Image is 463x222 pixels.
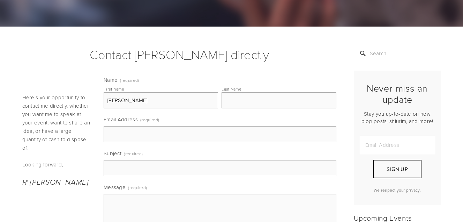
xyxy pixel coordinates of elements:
div: First Name [104,86,124,92]
span: Subject [104,150,121,157]
span: Sign Up [387,165,408,173]
div: Last Name [222,86,241,92]
p: Looking forward, [22,160,92,169]
h2: Upcoming Events [354,213,441,222]
h1: Contact [PERSON_NAME] directly [22,45,336,64]
em: R' [PERSON_NAME] [22,178,89,187]
button: Sign Up [373,160,421,178]
span: Name [104,76,118,84]
h2: Never miss an update [360,83,435,105]
p: Here's your opportunity to contact me directly, whether you want me to speak at your event, want ... [22,93,92,152]
p: Stay you up-to-date on new blog posts, shiurim, and more! [360,110,435,125]
span: Message [104,184,126,191]
span: (required) [120,78,139,83]
span: (required) [140,115,159,125]
input: Search [354,45,441,62]
span: Email Address [104,116,138,123]
span: (required) [124,149,143,159]
p: We respect your privacy. [360,187,435,193]
span: (required) [128,182,147,193]
input: Email Address [360,136,435,154]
